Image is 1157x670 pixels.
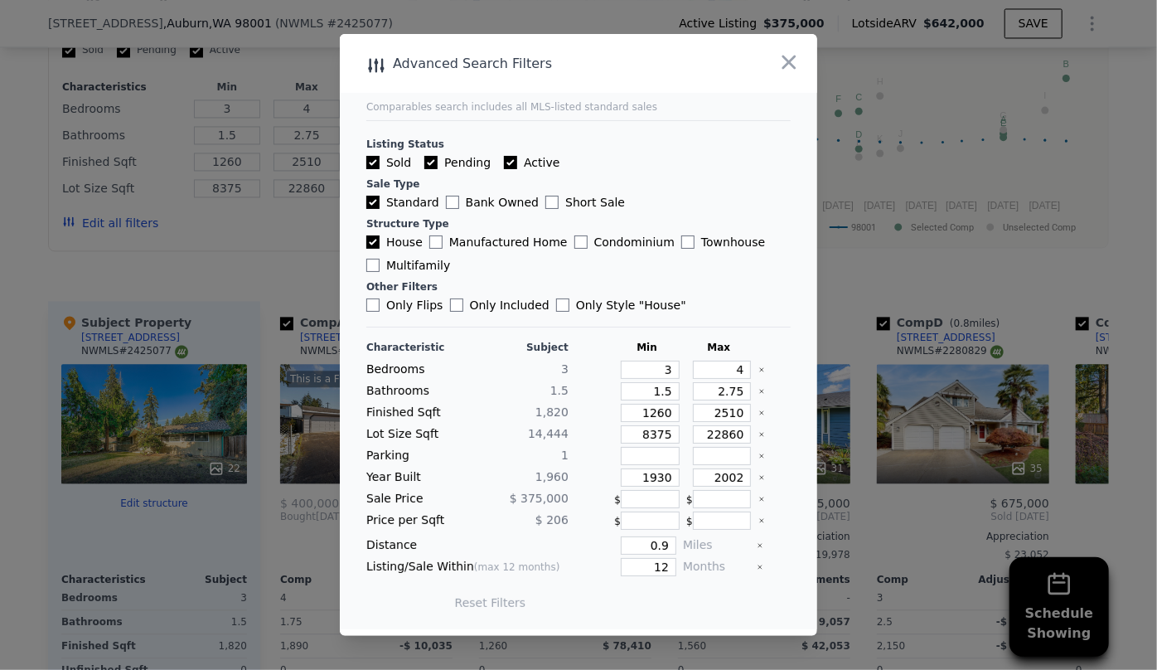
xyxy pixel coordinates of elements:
[686,512,752,530] div: $
[758,517,765,524] button: Clear
[366,447,464,465] div: Parking
[366,259,380,272] input: Multifamily
[535,405,569,419] span: 1,820
[366,177,791,191] div: Sale Type
[450,299,463,312] input: Only Included
[366,196,380,209] input: Standard
[455,595,526,611] button: Reset
[450,297,549,313] label: Only Included
[366,490,464,508] div: Sale Price
[535,513,569,527] span: $ 206
[366,425,464,444] div: Lot Size Sqft
[758,367,765,373] button: Clear
[366,138,791,151] div: Listing Status
[446,194,539,211] label: Bank Owned
[545,194,625,211] label: Short Sale
[757,564,763,570] button: Clear
[556,299,569,312] input: Only Style "House"
[429,234,568,250] label: Manufactured Home
[424,154,491,171] label: Pending
[366,100,791,114] div: Comparables search includes all MLS-listed standard sales
[366,404,464,422] div: Finished Sqft
[683,558,750,576] div: Months
[366,361,464,379] div: Bedrooms
[504,154,559,171] label: Active
[366,234,423,250] label: House
[504,156,517,169] input: Active
[535,470,569,483] span: 1,960
[561,449,569,462] span: 1
[366,194,439,211] label: Standard
[366,382,464,401] div: Bathrooms
[366,280,791,294] div: Other Filters
[550,384,569,397] span: 1.5
[681,235,695,249] input: Townhouse
[366,154,411,171] label: Sold
[471,341,569,354] div: Subject
[758,431,765,438] button: Clear
[561,362,569,376] span: 3
[758,474,765,481] button: Clear
[528,427,569,440] span: 14,444
[366,469,464,487] div: Year Built
[474,561,560,573] span: (max 12 months)
[614,512,680,530] div: $
[574,235,588,249] input: Condominium
[758,388,765,395] button: Clear
[686,490,752,508] div: $
[758,496,765,502] button: Clear
[574,234,675,250] label: Condominium
[681,234,765,250] label: Townhouse
[758,410,765,416] button: Clear
[545,196,559,209] input: Short Sale
[614,490,680,508] div: $
[366,235,380,249] input: House
[446,196,459,209] input: Bank Owned
[424,156,438,169] input: Pending
[340,52,722,75] div: Advanced Search Filters
[366,341,464,354] div: Characteristic
[758,453,765,459] button: Clear
[366,512,464,530] div: Price per Sqft
[683,536,750,555] div: Miles
[510,492,569,505] span: $ 375,000
[366,156,380,169] input: Sold
[366,558,569,576] div: Listing/Sale Within
[686,341,752,354] div: Max
[614,341,680,354] div: Min
[366,297,443,313] label: Only Flips
[429,235,443,249] input: Manufactured Home
[366,299,380,312] input: Only Flips
[556,297,686,313] label: Only Style " House "
[366,217,791,231] div: Structure Type
[757,542,763,549] button: Clear
[366,257,450,274] label: Multifamily
[366,536,569,555] div: Distance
